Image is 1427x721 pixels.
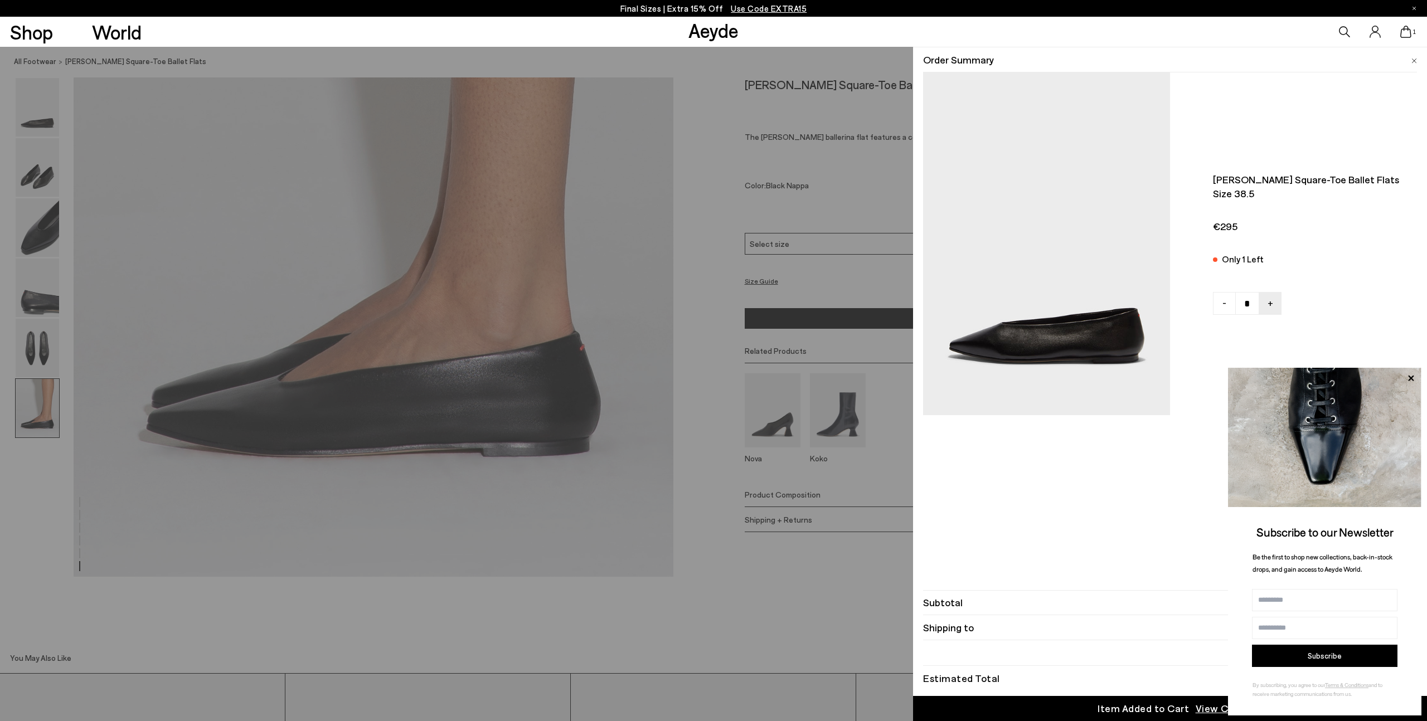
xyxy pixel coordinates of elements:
span: View Cart [1196,701,1243,715]
a: World [92,22,142,42]
li: Subtotal [923,590,1417,615]
span: - [1222,295,1226,310]
span: 1 [1411,29,1417,35]
a: Item Added to Cart View Cart [913,696,1427,721]
p: Final Sizes | Extra 15% Off [620,2,807,16]
a: + [1259,292,1282,315]
span: Subscribe to our Newsletter [1256,525,1394,539]
a: 1 [1400,26,1411,38]
img: ca3f721fb6ff708a270709c41d776025.jpg [1228,368,1421,507]
span: By subscribing, you agree to our [1253,681,1325,688]
a: - [1213,292,1236,315]
div: Only 1 Left [1222,252,1264,266]
a: Aeyde [688,18,739,42]
div: Estimated Total [923,674,1000,682]
button: Subscribe [1252,645,1397,667]
span: Size 38.5 [1213,187,1407,201]
span: [PERSON_NAME] square-toe ballet flats [1213,173,1407,187]
img: AEYDE-BETTY-NAPPA-LEATHER-BLACK-1_1598079d-6230-442f-9160-bf63b401f66f_900x.jpg [923,72,1170,415]
a: Terms & Conditions [1325,681,1368,688]
span: Shipping to [923,621,974,635]
span: Be the first to shop new collections, back-in-stock drops, and gain access to Aeyde World. [1253,553,1392,573]
span: €295 [1213,220,1407,233]
a: Shop [10,22,53,42]
span: Order Summary [923,53,994,67]
span: + [1268,295,1273,310]
div: Item Added to Cart [1098,701,1189,715]
span: Navigate to /collections/ss25-final-sizes [731,3,807,13]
